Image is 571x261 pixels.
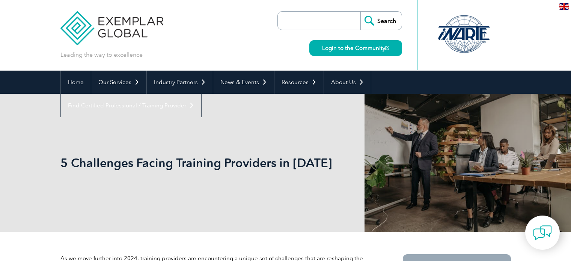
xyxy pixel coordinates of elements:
a: Our Services [91,71,146,94]
a: About Us [324,71,371,94]
h1: 5 Challenges Facing Training Providers in [DATE] [60,155,349,170]
a: Find Certified Professional / Training Provider [61,94,201,117]
img: en [559,3,569,10]
a: Home [61,71,91,94]
a: Login to the Community [309,40,402,56]
p: Leading the way to excellence [60,51,143,59]
img: contact-chat.png [533,223,552,242]
a: Resources [274,71,324,94]
a: Industry Partners [147,71,213,94]
input: Search [360,12,402,30]
a: News & Events [213,71,274,94]
img: open_square.png [385,46,389,50]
